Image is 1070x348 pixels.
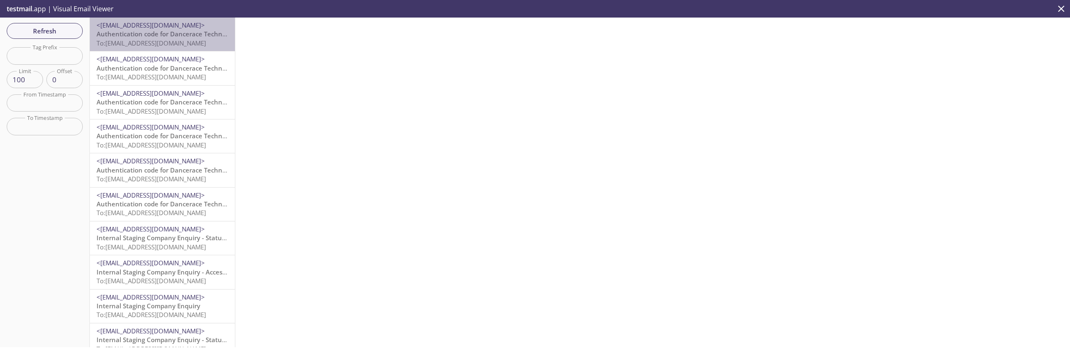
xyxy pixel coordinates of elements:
div: <[EMAIL_ADDRESS][DOMAIN_NAME]>Authentication code for Dancerace Technical TenantTo:[EMAIL_ADDRESS... [90,153,235,187]
span: Authentication code for Dancerace Technical Tenant [97,64,256,72]
span: To: [EMAIL_ADDRESS][DOMAIN_NAME] [97,277,206,285]
span: Authentication code for Dancerace Technical Tenant [97,30,256,38]
span: Internal Staging Company Enquiry [97,302,200,310]
div: <[EMAIL_ADDRESS][DOMAIN_NAME]>Authentication code for Dancerace Technical TenantTo:[EMAIL_ADDRESS... [90,51,235,85]
span: Authentication code for Dancerace Technical Tenant [97,166,256,174]
span: <[EMAIL_ADDRESS][DOMAIN_NAME]> [97,21,205,29]
span: Internal Staging Company Enquiry - Status Update [97,335,249,344]
span: <[EMAIL_ADDRESS][DOMAIN_NAME]> [97,225,205,233]
button: Refresh [7,23,83,39]
span: To: [EMAIL_ADDRESS][DOMAIN_NAME] [97,175,206,183]
span: testmail [7,4,32,13]
div: <[EMAIL_ADDRESS][DOMAIN_NAME]>Internal Staging Company Enquiry - Status UpdateTo:[EMAIL_ADDRESS][... [90,221,235,255]
span: To: [EMAIL_ADDRESS][DOMAIN_NAME] [97,141,206,149]
span: To: [EMAIL_ADDRESS][DOMAIN_NAME] [97,107,206,115]
span: Authentication code for Dancerace Technical Tenant [97,132,256,140]
span: To: [EMAIL_ADDRESS][DOMAIN_NAME] [97,243,206,251]
div: <[EMAIL_ADDRESS][DOMAIN_NAME]>Internal Staging Company EnquiryTo:[EMAIL_ADDRESS][DOMAIN_NAME] [90,290,235,323]
span: Internal Staging Company Enquiry - Status Update [97,234,249,242]
span: <[EMAIL_ADDRESS][DOMAIN_NAME]> [97,123,205,131]
span: Authentication code for Dancerace Technical Tenant [97,98,256,106]
span: To: [EMAIL_ADDRESS][DOMAIN_NAME] [97,39,206,47]
span: To: [EMAIL_ADDRESS][DOMAIN_NAME] [97,208,206,217]
span: Internal Staging Company Enquiry - Access PIN Code [97,268,255,276]
span: To: [EMAIL_ADDRESS][DOMAIN_NAME] [97,73,206,81]
span: <[EMAIL_ADDRESS][DOMAIN_NAME]> [97,327,205,335]
div: <[EMAIL_ADDRESS][DOMAIN_NAME]>Internal Staging Company Enquiry - Access PIN CodeTo:[EMAIL_ADDRESS... [90,255,235,289]
span: Refresh [13,25,76,36]
span: To: [EMAIL_ADDRESS][DOMAIN_NAME] [97,310,206,319]
div: <[EMAIL_ADDRESS][DOMAIN_NAME]>Authentication code for Dancerace Technical TenantTo:[EMAIL_ADDRESS... [90,86,235,119]
span: <[EMAIL_ADDRESS][DOMAIN_NAME]> [97,55,205,63]
span: Authentication code for Dancerace Technical Tenant [97,200,256,208]
span: <[EMAIL_ADDRESS][DOMAIN_NAME]> [97,89,205,97]
div: <[EMAIL_ADDRESS][DOMAIN_NAME]>Authentication code for Dancerace Technical TenantTo:[EMAIL_ADDRESS... [90,18,235,51]
div: <[EMAIL_ADDRESS][DOMAIN_NAME]>Authentication code for Dancerace Technical TenantTo:[EMAIL_ADDRESS... [90,188,235,221]
span: <[EMAIL_ADDRESS][DOMAIN_NAME]> [97,259,205,267]
span: <[EMAIL_ADDRESS][DOMAIN_NAME]> [97,191,205,199]
span: <[EMAIL_ADDRESS][DOMAIN_NAME]> [97,293,205,301]
div: <[EMAIL_ADDRESS][DOMAIN_NAME]>Authentication code for Dancerace Technical TenantTo:[EMAIL_ADDRESS... [90,119,235,153]
span: <[EMAIL_ADDRESS][DOMAIN_NAME]> [97,157,205,165]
